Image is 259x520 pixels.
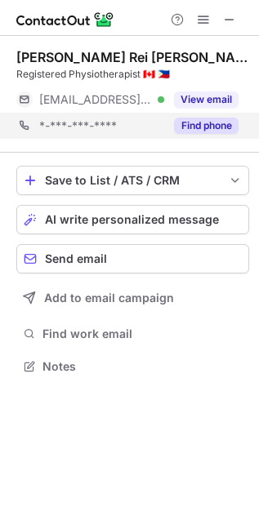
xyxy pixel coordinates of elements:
span: [EMAIL_ADDRESS][DOMAIN_NAME] [39,92,152,107]
div: Save to List / ATS / CRM [45,174,221,187]
button: Send email [16,244,249,273]
div: Registered Physiotherapist 🇨🇦 🇵🇭 [16,67,249,82]
span: Send email [45,252,107,265]
button: save-profile-one-click [16,166,249,195]
button: Notes [16,355,249,378]
span: Find work email [42,327,243,341]
span: Add to email campaign [44,291,174,304]
span: Notes [42,359,243,374]
img: ContactOut v5.3.10 [16,10,114,29]
button: Reveal Button [174,118,239,134]
div: [PERSON_NAME] Rei [PERSON_NAME] [16,49,249,65]
button: AI write personalized message [16,205,249,234]
span: AI write personalized message [45,213,219,226]
button: Reveal Button [174,91,239,108]
button: Find work email [16,322,249,345]
button: Add to email campaign [16,283,249,313]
